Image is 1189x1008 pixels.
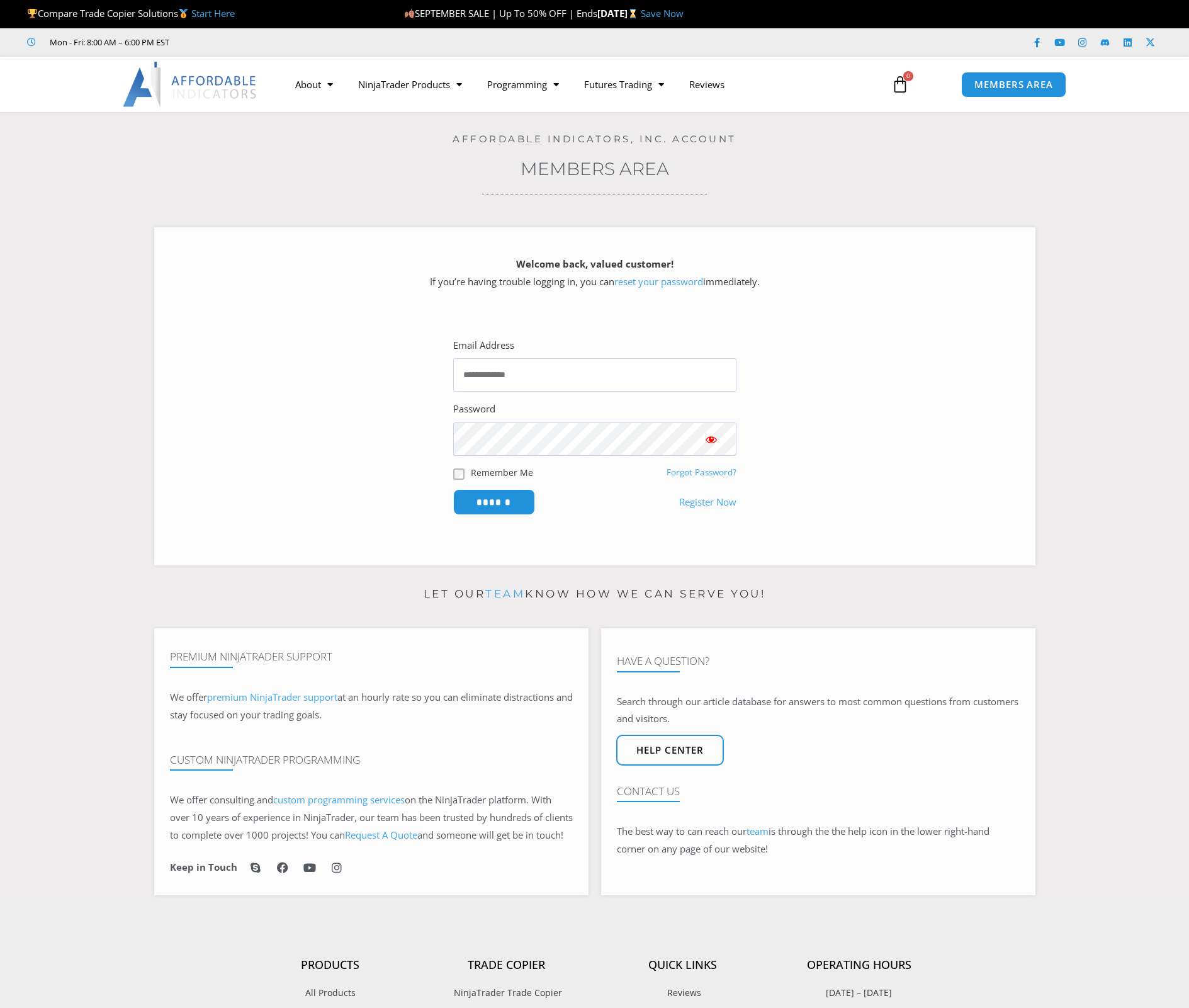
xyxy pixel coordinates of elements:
a: Save Now [641,7,684,20]
p: [DATE] – [DATE] [771,985,947,1001]
label: Password [453,400,495,418]
img: 🍂 [405,9,414,18]
span: We offer [170,691,207,703]
a: team [485,587,525,600]
a: team [747,825,769,837]
a: custom programming services [273,793,405,806]
img: ⌛ [628,9,638,18]
span: NinjaTrader Trade Copier [451,985,562,1001]
a: 0 [872,66,928,103]
a: Help center [616,735,724,766]
h4: Products [242,958,419,972]
label: Email Address [453,337,514,354]
a: Affordable Indicators, Inc. Account [453,133,736,145]
h4: Trade Copier [419,958,595,972]
a: NinjaTrader Trade Copier [419,985,595,1001]
a: All Products [242,985,419,1001]
iframe: Customer reviews powered by Trustpilot [187,36,376,48]
a: premium NinjaTrader support [207,691,337,703]
a: Start Here [191,7,235,20]
a: Forgot Password? [667,467,736,478]
a: Reviews [595,985,771,1001]
span: at an hourly rate so you can eliminate distractions and stay focused on your trading goals. [170,691,573,721]
a: reset your password [614,275,703,288]
span: Mon - Fri: 8:00 AM – 6:00 PM EST [47,35,169,50]
a: Programming [475,70,572,99]
a: Register Now [679,494,736,511]
label: Remember Me [471,466,533,479]
a: About [283,70,346,99]
a: NinjaTrader Products [346,70,475,99]
h4: Operating Hours [771,958,947,972]
span: We offer consulting and [170,793,405,806]
a: MEMBERS AREA [961,72,1066,98]
strong: Welcome back, valued customer! [516,258,673,270]
nav: Menu [283,70,877,99]
img: 🏆 [28,9,37,18]
img: 🥇 [179,9,188,18]
h4: Have A Question? [617,655,1020,667]
p: Search through our article database for answers to most common questions from customers and visit... [617,693,1020,728]
a: Request A Quote [345,829,417,841]
h4: Premium NinjaTrader Support [170,650,573,663]
p: If you’re having trouble logging in, you can immediately. [176,256,1013,291]
span: All Products [305,985,356,1001]
span: Reviews [664,985,701,1001]
a: Members Area [521,158,669,179]
span: MEMBERS AREA [974,80,1053,89]
img: LogoAI | Affordable Indicators – NinjaTrader [123,62,258,107]
p: Let our know how we can serve you! [154,584,1035,604]
span: Compare Trade Copier Solutions [27,7,235,20]
h4: Quick Links [595,958,771,972]
a: Futures Trading [572,70,677,99]
button: Show password [686,422,736,456]
span: on the NinjaTrader platform. With over 10 years of experience in NinjaTrader, our team has been t... [170,793,573,841]
h6: Keep in Touch [170,861,237,873]
span: Help center [636,745,704,755]
h4: Contact Us [617,785,1020,798]
a: Reviews [677,70,737,99]
span: SEPTEMBER SALE | Up To 50% OFF | Ends [404,7,597,20]
h4: Custom NinjaTrader Programming [170,754,573,766]
p: The best way to can reach our is through the the help icon in the lower right-hand corner on any ... [617,823,1020,858]
strong: [DATE] [597,7,641,20]
span: 0 [903,71,913,81]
